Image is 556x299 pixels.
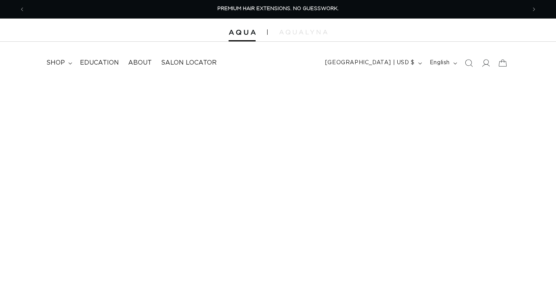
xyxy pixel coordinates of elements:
button: Next announcement [525,2,542,17]
img: aqualyna.com [279,30,327,34]
span: About [128,59,152,67]
span: PREMIUM HAIR EXTENSIONS. NO GUESSWORK. [217,6,339,11]
span: Salon Locator [161,59,217,67]
a: About [124,54,156,72]
summary: Search [460,55,477,72]
img: Aqua Hair Extensions [229,30,256,35]
summary: shop [42,54,75,72]
button: [GEOGRAPHIC_DATA] | USD $ [320,56,425,70]
button: Previous announcement [14,2,31,17]
span: shop [46,59,65,67]
button: English [425,56,460,70]
span: Education [80,59,119,67]
a: Education [75,54,124,72]
a: Salon Locator [156,54,221,72]
span: English [430,59,450,67]
span: [GEOGRAPHIC_DATA] | USD $ [325,59,415,67]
